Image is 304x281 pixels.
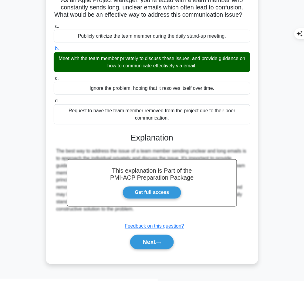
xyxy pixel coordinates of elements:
[54,104,250,124] div: Request to have the team member removed from the project due to their poor communication.
[55,98,59,103] span: d.
[57,133,247,143] h3: Explanation
[130,235,174,249] button: Next
[55,46,59,51] span: b.
[54,30,250,42] div: Publicly criticize the team member during the daily stand-up meeting.
[125,224,184,229] a: Feedback on this question?
[54,82,250,95] div: Ignore the problem, hoping that it resolves itself over time.
[56,147,248,213] div: The best way to address the issue of a team member sending unclear and long emails is to approach...
[123,186,182,199] a: Get full access
[54,52,250,72] div: Meet with the team member privately to discuss these issues, and provide guidance on how to commu...
[55,76,59,81] span: c.
[55,23,59,29] span: a.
